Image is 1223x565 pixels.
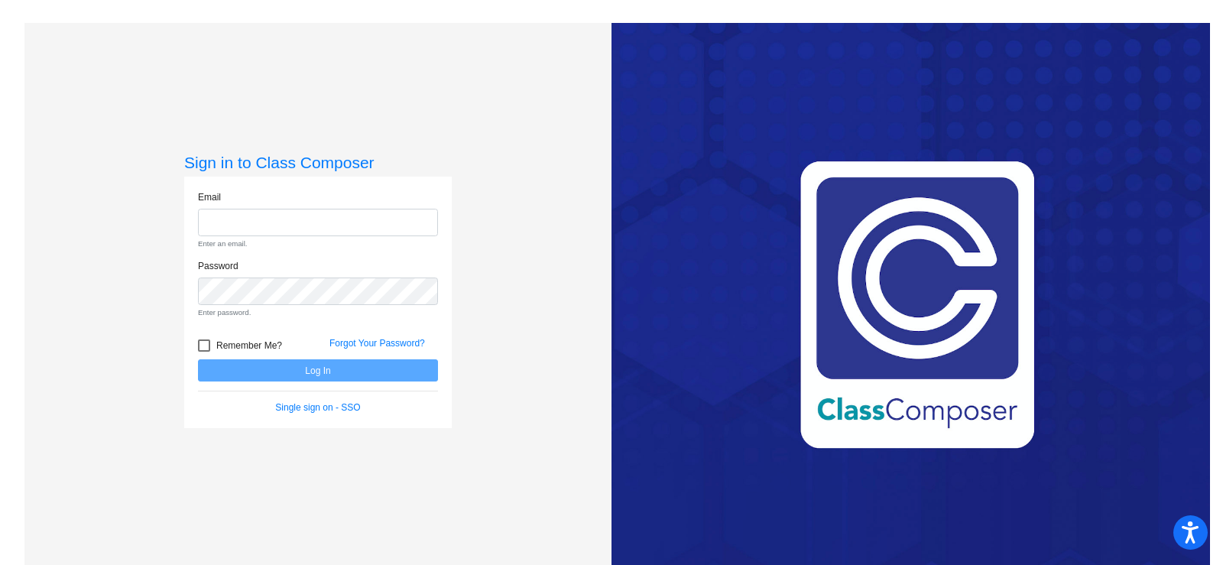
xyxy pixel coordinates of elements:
[184,153,452,172] h3: Sign in to Class Composer
[198,259,238,273] label: Password
[216,336,282,355] span: Remember Me?
[198,239,438,249] small: Enter an email.
[198,190,221,204] label: Email
[198,359,438,382] button: Log In
[275,402,360,413] a: Single sign on - SSO
[198,307,438,318] small: Enter password.
[329,338,425,349] a: Forgot Your Password?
